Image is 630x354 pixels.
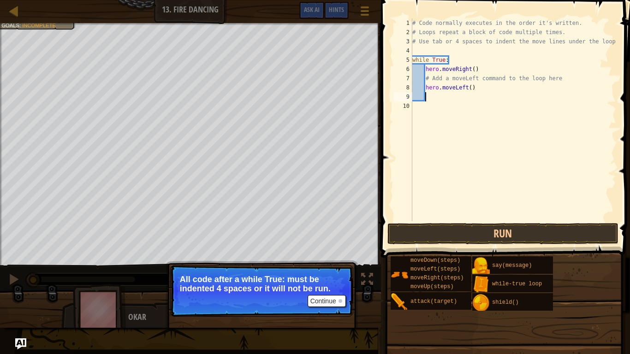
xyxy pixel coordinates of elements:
[391,293,408,311] img: portrait.png
[472,294,490,312] img: portrait.png
[472,257,490,275] img: portrait.png
[492,262,532,269] span: say(message)
[180,275,344,293] p: All code after a while True: must be indented 4 spaces or it will not be run.
[394,28,412,37] div: 2
[391,266,408,283] img: portrait.png
[387,223,618,244] button: Run
[394,101,412,111] div: 10
[329,5,344,14] span: Hints
[304,5,320,14] span: Ask AI
[410,275,464,281] span: moveRight(steps)
[394,83,412,92] div: 8
[299,2,324,19] button: Ask AI
[394,65,412,74] div: 6
[492,281,542,287] span: while-true loop
[353,2,376,24] button: Show game menu
[492,299,519,306] span: shield()
[410,257,460,264] span: moveDown(steps)
[410,283,454,290] span: moveUp(steps)
[394,92,412,101] div: 9
[472,276,490,293] img: portrait.png
[410,266,460,272] span: moveLeft(steps)
[394,18,412,28] div: 1
[308,295,346,307] button: Continue
[394,37,412,46] div: 3
[394,55,412,65] div: 5
[394,46,412,55] div: 4
[15,338,26,349] button: Ask AI
[410,298,457,305] span: attack(target)
[394,74,412,83] div: 7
